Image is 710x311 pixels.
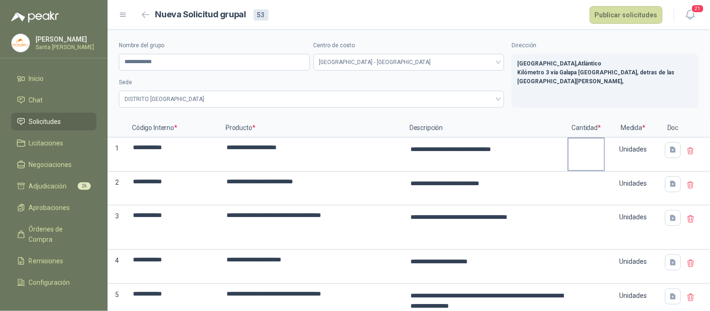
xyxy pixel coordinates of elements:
[590,6,663,24] button: Publicar solicitudes
[691,4,704,13] span: 21
[119,41,310,50] label: Nombre del grupo
[606,285,660,306] div: Unidades
[11,199,96,217] a: Aprobaciones
[29,116,61,127] span: Solicitudes
[36,36,94,43] p: [PERSON_NAME]
[29,138,64,148] span: Licitaciones
[606,138,660,160] div: Unidades
[11,252,96,270] a: Remisiones
[108,250,126,284] p: 4
[404,119,568,137] p: Descripción
[29,73,44,84] span: Inicio
[682,7,699,23] button: 21
[517,59,693,68] p: [GEOGRAPHIC_DATA] , Atlántico
[29,203,70,213] span: Aprobaciones
[11,156,96,174] a: Negociaciones
[11,274,96,291] a: Configuración
[661,119,685,137] p: Doc
[29,224,88,245] span: Órdenes de Compra
[29,181,67,191] span: Adjudicación
[126,119,220,137] p: Código Interno
[124,92,498,106] span: DISTRITO BARRANQUILLA
[11,134,96,152] a: Licitaciones
[606,173,660,194] div: Unidades
[11,177,96,195] a: Adjudicación26
[568,119,605,137] p: Cantidad
[29,256,64,266] span: Remisiones
[108,172,126,206] p: 2
[29,277,70,288] span: Configuración
[78,182,91,190] span: 26
[12,34,29,52] img: Company Logo
[254,9,269,21] div: 53
[605,119,661,137] p: Medida
[36,44,94,50] p: Santa [PERSON_NAME]
[155,8,246,22] h2: Nueva Solicitud grupal
[220,119,404,137] p: Producto
[512,41,699,50] label: Dirección
[11,113,96,130] a: Solicitudes
[29,159,72,170] span: Negociaciones
[11,220,96,248] a: Órdenes de Compra
[11,70,96,87] a: Inicio
[606,251,660,272] div: Unidades
[11,11,59,22] img: Logo peakr
[119,78,504,87] label: Sede
[108,137,126,172] p: 1
[606,206,660,228] div: Unidades
[517,68,693,86] p: Kilómetro 3 vía Galapa [GEOGRAPHIC_DATA], detras de las [GEOGRAPHIC_DATA][PERSON_NAME],
[319,55,499,69] span: Distrito Barranquilla - Ciudad Galapa
[314,41,505,50] label: Centro de costo
[29,95,43,105] span: Chat
[108,205,126,250] p: 3
[11,91,96,109] a: Chat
